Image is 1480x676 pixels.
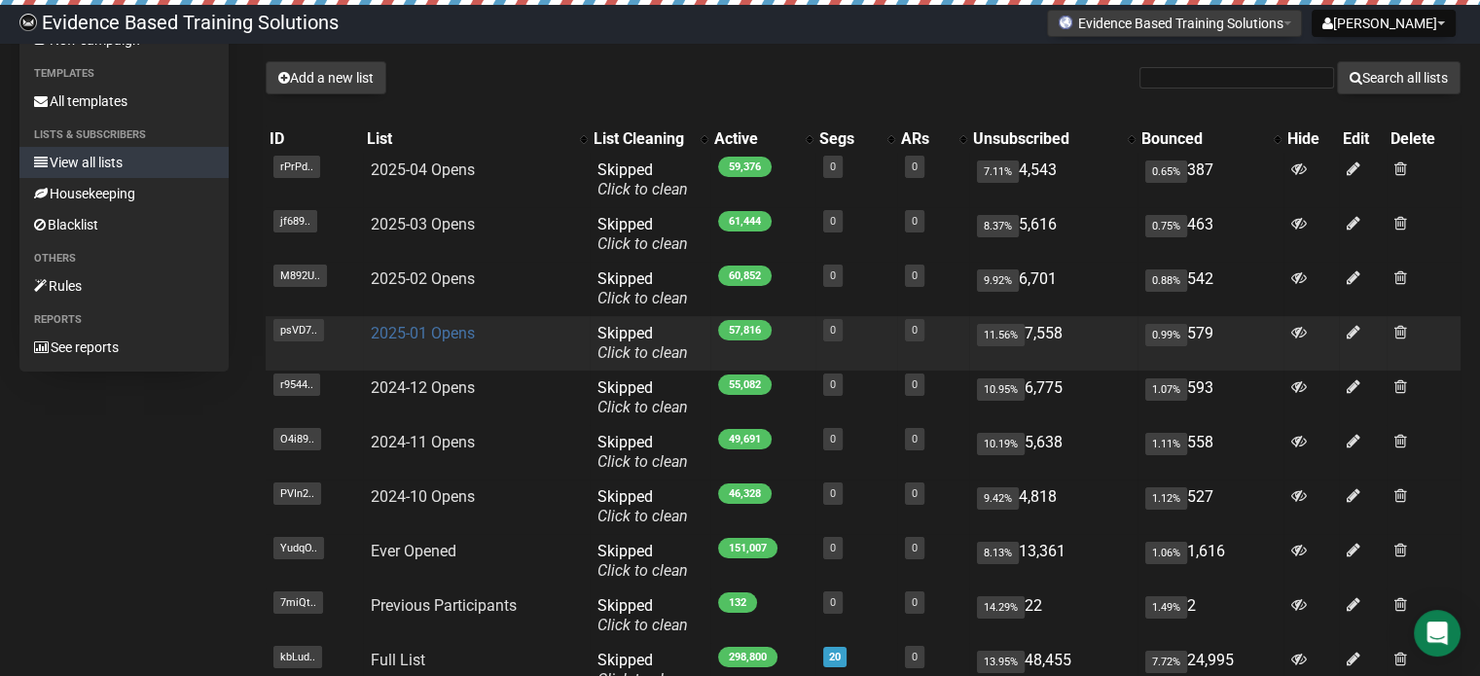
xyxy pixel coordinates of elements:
[363,125,590,153] th: List: No sort applied, activate to apply an ascending sort
[912,596,918,609] a: 0
[977,378,1025,401] span: 10.95%
[1137,207,1283,262] td: 463
[830,433,836,445] a: 0
[590,125,710,153] th: List Cleaning: No sort applied, activate to apply an ascending sort
[718,538,777,558] span: 151,007
[819,129,878,149] div: Segs
[718,483,772,504] span: 46,328
[273,482,321,505] span: PVIn2..
[830,596,836,609] a: 0
[1137,262,1283,316] td: 542
[912,651,918,663] a: 0
[718,320,772,340] span: 57,816
[19,86,229,117] a: All templates
[597,343,688,362] a: Click to clean
[1137,125,1283,153] th: Bounced: No sort applied, activate to apply an ascending sort
[969,534,1137,588] td: 13,361
[19,124,229,147] li: Lists & subscribers
[597,215,688,253] span: Skipped
[597,542,688,580] span: Skipped
[371,487,475,506] a: 2024-10 Opens
[597,289,688,307] a: Click to clean
[977,324,1025,346] span: 11.56%
[1047,10,1302,37] button: Evidence Based Training Solutions
[371,160,475,179] a: 2025-04 Opens
[1137,425,1283,480] td: 558
[897,125,969,153] th: ARs: No sort applied, activate to apply an ascending sort
[273,374,320,396] span: r9544..
[718,266,772,286] span: 60,852
[597,160,688,198] span: Skipped
[597,596,688,634] span: Skipped
[597,180,688,198] a: Click to clean
[830,269,836,282] a: 0
[1141,129,1264,149] div: Bounced
[977,651,1025,673] span: 13.95%
[969,480,1137,534] td: 4,818
[1145,651,1187,673] span: 7.72%
[597,398,688,416] a: Click to clean
[1343,129,1383,149] div: Edit
[367,129,570,149] div: List
[1145,160,1187,183] span: 0.65%
[19,209,229,240] a: Blacklist
[273,428,321,450] span: O4i89..
[718,429,772,449] span: 49,691
[1145,324,1187,346] span: 0.99%
[969,588,1137,643] td: 22
[273,156,320,178] span: rPrPd..
[1145,215,1187,237] span: 0.75%
[1145,378,1187,401] span: 1.07%
[830,160,836,173] a: 0
[977,487,1019,510] span: 9.42%
[371,596,517,615] a: Previous Participants
[597,324,688,362] span: Skipped
[1339,125,1387,153] th: Edit: No sort applied, sorting is disabled
[1145,596,1187,619] span: 1.49%
[597,234,688,253] a: Click to clean
[19,247,229,270] li: Others
[371,324,475,342] a: 2025-01 Opens
[912,487,918,500] a: 0
[830,487,836,500] a: 0
[597,507,688,525] a: Click to clean
[969,371,1137,425] td: 6,775
[19,147,229,178] a: View all lists
[912,215,918,228] a: 0
[273,646,322,668] span: kbLud..
[969,153,1137,207] td: 4,543
[977,433,1025,455] span: 10.19%
[912,269,918,282] a: 0
[718,647,777,667] span: 298,800
[912,324,918,337] a: 0
[829,651,841,663] a: 20
[969,125,1137,153] th: Unsubscribed: No sort applied, activate to apply an ascending sort
[830,324,836,337] a: 0
[912,542,918,554] a: 0
[977,215,1019,237] span: 8.37%
[1137,153,1283,207] td: 387
[273,591,323,614] span: 7miQt..
[371,269,475,288] a: 2025-02 Opens
[830,215,836,228] a: 0
[19,332,229,363] a: See reports
[597,433,688,471] span: Skipped
[1137,316,1283,371] td: 579
[266,125,363,153] th: ID: No sort applied, sorting is disabled
[969,316,1137,371] td: 7,558
[19,62,229,86] li: Templates
[718,374,772,395] span: 55,082
[1387,125,1461,153] th: Delete: No sort applied, sorting is disabled
[830,542,836,554] a: 0
[718,592,757,613] span: 132
[273,537,324,559] span: YudqO..
[977,596,1025,619] span: 14.29%
[901,129,950,149] div: ARs
[969,262,1137,316] td: 6,701
[912,433,918,445] a: 0
[973,129,1118,149] div: Unsubscribed
[1137,588,1283,643] td: 2
[1137,534,1283,588] td: 1,616
[273,319,324,341] span: psVD7..
[977,160,1019,183] span: 7.11%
